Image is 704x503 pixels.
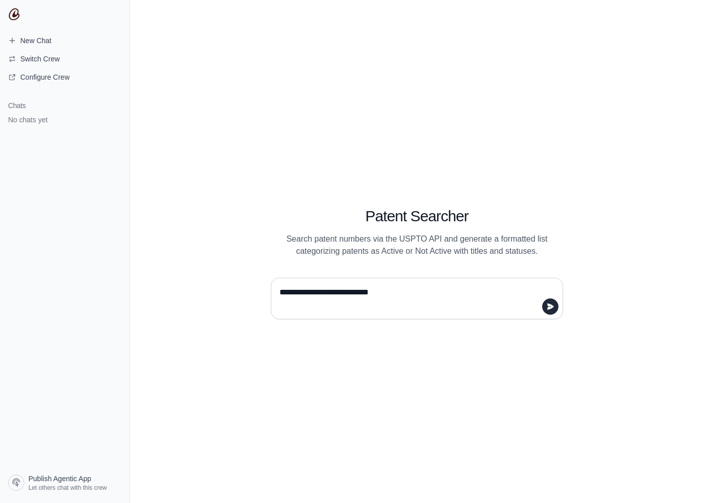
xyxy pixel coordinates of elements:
[20,36,51,46] span: New Chat
[20,54,60,64] span: Switch Crew
[4,69,125,85] a: Configure Crew
[28,484,107,492] span: Let others chat with this crew
[4,471,125,495] a: Publish Agentic App Let others chat with this crew
[653,454,704,503] iframe: Chat Widget
[4,32,125,49] a: New Chat
[4,51,125,67] button: Switch Crew
[271,207,563,225] h1: Patent Searcher
[8,8,20,20] img: CrewAI Logo
[271,233,563,257] p: Search patent numbers via the USPTO API and generate a formatted list categorizing patents as Act...
[20,72,69,82] span: Configure Crew
[28,474,91,484] span: Publish Agentic App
